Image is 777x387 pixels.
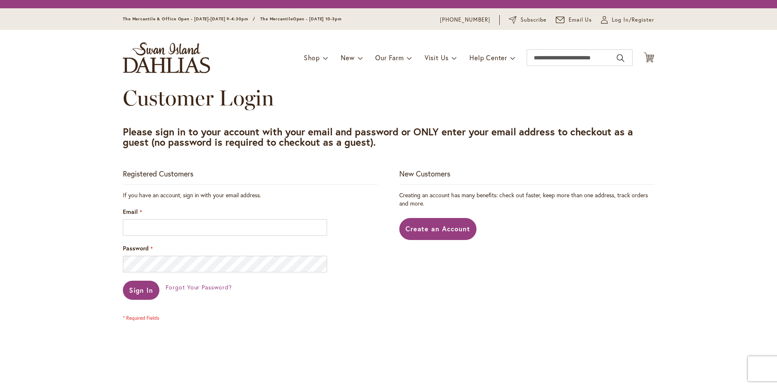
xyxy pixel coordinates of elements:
button: Search [617,51,624,65]
strong: Please sign in to your account with your email and password or ONLY enter your email address to c... [123,125,633,149]
span: Sign In [129,286,153,294]
span: Create an Account [406,224,471,233]
a: [PHONE_NUMBER] [440,16,490,24]
span: Email Us [569,16,592,24]
span: Log In/Register [612,16,654,24]
a: Forgot Your Password? [166,283,232,291]
button: Sign In [123,281,159,300]
span: Email [123,208,138,216]
span: Forgot Your Password? [166,283,232,291]
strong: Registered Customers [123,169,193,179]
a: store logo [123,42,210,73]
span: Help Center [469,53,507,62]
p: Creating an account has many benefits: check out faster, keep more than one address, track orders... [399,191,654,208]
span: The Mercantile & Office Open - [DATE]-[DATE] 9-4:30pm / The Mercantile [123,16,293,22]
span: Open - [DATE] 10-3pm [293,16,342,22]
span: Our Farm [375,53,403,62]
a: Subscribe [509,16,547,24]
span: Password [123,244,149,252]
div: If you have an account, sign in with your email address. [123,191,378,199]
span: New [341,53,354,62]
a: Email Us [556,16,592,24]
span: Subscribe [520,16,547,24]
strong: New Customers [399,169,450,179]
a: Log In/Register [601,16,654,24]
a: Create an Account [399,218,477,240]
span: Visit Us [425,53,449,62]
span: Customer Login [123,85,274,111]
span: Shop [304,53,320,62]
